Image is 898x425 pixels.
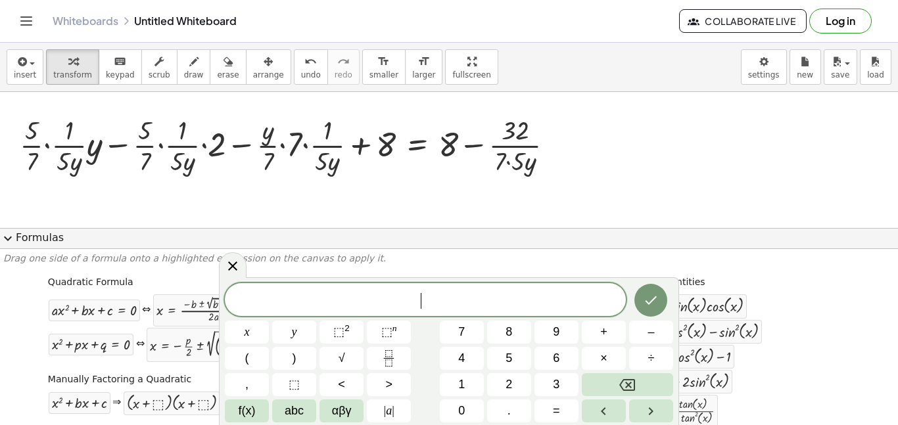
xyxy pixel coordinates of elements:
span: erase [217,70,239,79]
span: keypad [106,70,135,79]
label: Quadratic Formula [48,276,133,289]
button: Log in [809,9,872,34]
button: 6 [534,347,579,370]
span: . [508,402,511,420]
button: Absolute value [367,399,411,422]
span: ) [293,349,296,367]
span: fullscreen [452,70,490,79]
button: Times [582,347,626,370]
button: Equals [534,399,579,422]
span: 3 [553,376,559,393]
span: redo [335,70,352,79]
button: keyboardkeypad [99,49,142,85]
span: insert [14,70,36,79]
i: undo [304,54,317,70]
span: × [600,349,607,367]
button: undoundo [294,49,328,85]
span: 2 [506,376,512,393]
button: Alphabet [272,399,316,422]
label: Double-Angle Identities [598,276,705,289]
button: format_sizelarger [405,49,442,85]
button: 9 [534,321,579,344]
span: 6 [553,349,559,367]
span: ⬚ [289,376,300,393]
span: 5 [506,349,512,367]
button: arrange [246,49,291,85]
button: Greater than [367,373,411,396]
span: √ [339,349,345,367]
button: y [272,321,316,344]
div: ⇔ [142,303,151,318]
p: Drag one side of a formula onto a highlighted expression on the canvas to apply it. [3,252,895,265]
div: ⇔ [136,337,145,352]
span: αβγ [332,402,352,420]
button: Fraction [367,347,411,370]
span: ⬚ [333,325,344,338]
span: 0 [458,402,465,420]
span: new [797,70,813,79]
span: scrub [149,70,170,79]
button: Minus [629,321,673,344]
button: format_sizesmaller [362,49,406,85]
button: Squared [319,321,364,344]
span: y [292,323,297,341]
button: redoredo [327,49,360,85]
span: ÷ [648,349,655,367]
i: keyboard [114,54,126,70]
span: settings [748,70,780,79]
span: x [245,323,250,341]
button: 4 [440,347,484,370]
span: > [385,376,392,393]
button: Functions [225,399,269,422]
span: larger [412,70,435,79]
span: = [553,402,560,420]
span: transform [53,70,92,79]
button: x [225,321,269,344]
sup: n [392,323,397,333]
button: 2 [487,373,531,396]
span: 1 [458,376,465,393]
span: 7 [458,323,465,341]
button: erase [210,49,246,85]
span: ​ [421,293,429,309]
span: | [392,404,394,417]
span: – [648,323,654,341]
button: Left arrow [582,399,626,422]
button: 0 [440,399,484,422]
button: Placeholder [272,373,316,396]
a: Whiteboards [53,14,118,28]
button: new [790,49,821,85]
span: 4 [458,349,465,367]
button: draw [177,49,211,85]
span: , [245,376,248,393]
button: Toggle navigation [16,11,37,32]
span: ⬚ [381,325,392,338]
span: abc [285,402,304,420]
span: Collaborate Live [690,15,795,27]
button: scrub [141,49,177,85]
i: redo [337,54,350,70]
button: Greek alphabet [319,399,364,422]
button: fullscreen [445,49,498,85]
span: a [384,402,394,420]
button: , [225,373,269,396]
i: format_size [417,54,430,70]
button: Right arrow [629,399,673,422]
button: settings [741,49,787,85]
button: Backspace [582,373,673,396]
button: Divide [629,347,673,370]
button: 5 [487,347,531,370]
button: Collaborate Live [679,9,807,33]
span: | [384,404,387,417]
i: format_size [377,54,390,70]
button: insert [7,49,43,85]
sup: 2 [344,323,350,333]
span: arrange [253,70,284,79]
span: + [600,323,607,341]
button: 8 [487,321,531,344]
label: Tangent and Cotangent [367,276,475,289]
button: Superscript [367,321,411,344]
span: load [867,70,884,79]
button: Square root [319,347,364,370]
span: smaller [369,70,398,79]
